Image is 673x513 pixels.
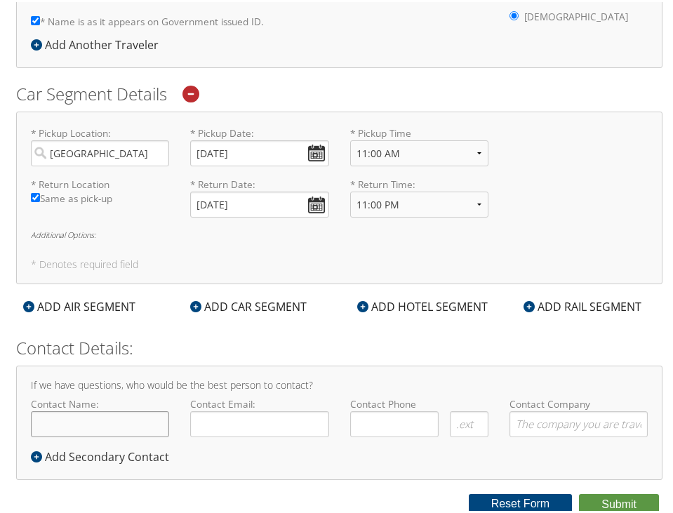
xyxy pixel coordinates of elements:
label: Contact Phone [350,395,488,409]
h2: Contact Details: [16,334,662,358]
label: * Return Time: [350,175,488,227]
h5: * Denotes required field [31,258,648,267]
div: Add Another Traveler [31,34,166,51]
h6: Additional Options: [31,229,648,236]
label: Contact Email: [190,395,328,435]
input: .ext [450,409,488,435]
div: ADD RAIL SEGMENT [517,296,648,313]
label: * Pickup Date: [190,124,328,164]
div: ADD HOTEL SEGMENT [350,296,495,313]
input: * Gender:[DEMOGRAPHIC_DATA][DEMOGRAPHIC_DATA] [509,9,519,18]
label: * Pickup Location: [31,124,169,164]
input: * Return Date: [190,189,328,215]
input: * Name is as it appears on Government issued ID. [31,14,40,23]
input: Contact Company [509,409,648,435]
h2: Car Segment Details [16,80,662,104]
label: Same as pick-up [31,189,169,211]
label: * Pickup Time [350,124,488,175]
div: Add Secondary Contact [31,446,176,463]
h4: If we have questions, who would be the best person to contact? [31,378,648,388]
label: Contact Name: [31,395,169,435]
div: ADD AIR SEGMENT [16,296,142,313]
input: Contact Email: [190,409,328,435]
input: Contact Name: [31,409,169,435]
label: [DEMOGRAPHIC_DATA] [524,1,628,28]
label: Contact Company [509,395,648,435]
input: Same as pick-up [31,191,40,200]
button: Submit [579,492,659,513]
button: Reset Form [469,492,573,512]
div: ADD CAR SEGMENT [183,296,314,313]
select: * Pickup Time [350,138,488,164]
label: * Return Location [31,175,169,189]
input: * Pickup Date: [190,138,328,164]
label: * Name is as it appears on Government issued ID. [31,6,264,32]
select: * Return Time: [350,189,488,215]
label: * Return Date: [190,175,328,215]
